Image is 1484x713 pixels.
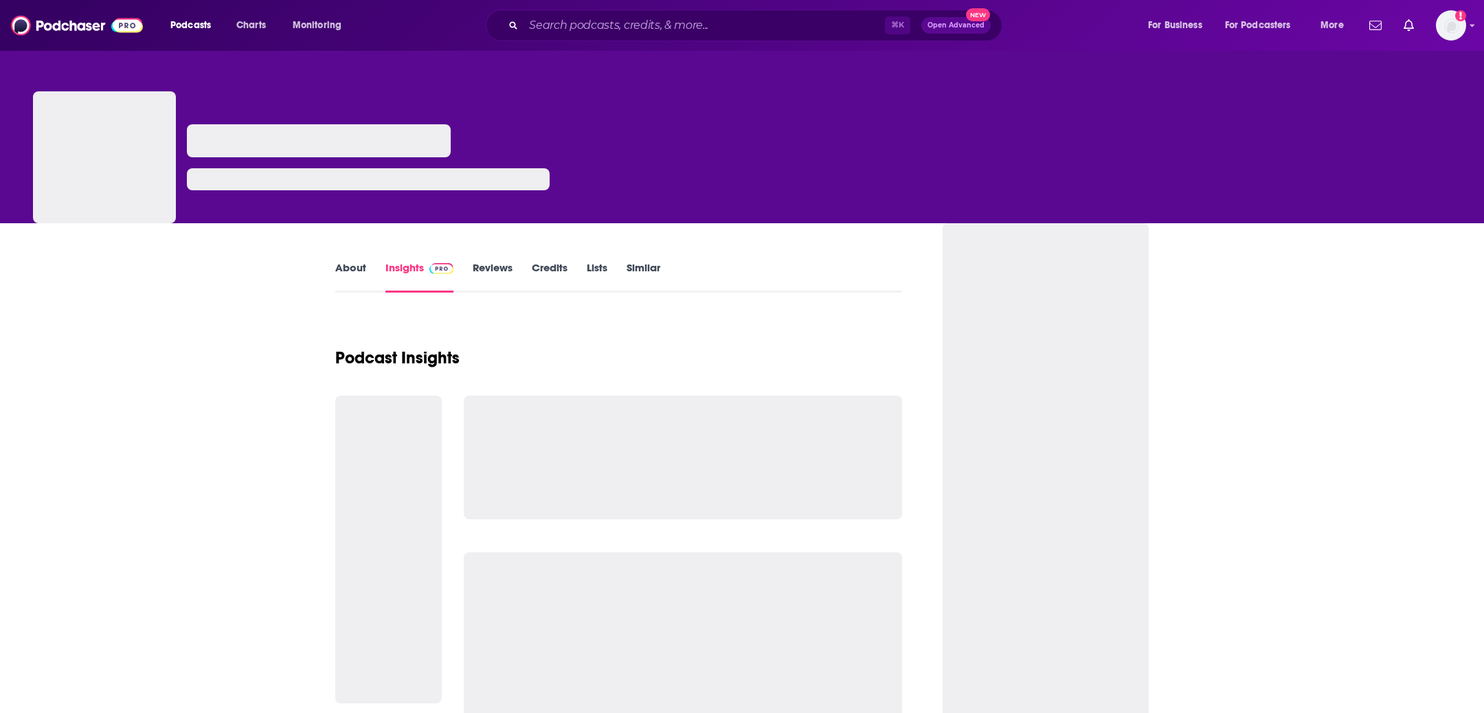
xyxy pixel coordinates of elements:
svg: Add a profile image [1455,10,1466,21]
div: Search podcasts, credits, & more... [499,10,1015,41]
input: Search podcasts, credits, & more... [524,14,885,36]
a: Reviews [473,261,513,293]
span: Monitoring [293,16,341,35]
a: Lists [587,261,607,293]
a: Show notifications dropdown [1398,14,1419,37]
button: open menu [161,14,229,36]
button: Open AdvancedNew [921,17,991,34]
span: For Business [1148,16,1202,35]
a: About [335,261,366,293]
button: open menu [1216,14,1311,36]
img: Podchaser - Follow, Share and Rate Podcasts [11,12,143,38]
span: More [1320,16,1344,35]
a: InsightsPodchaser Pro [385,261,453,293]
button: open menu [1311,14,1361,36]
button: open menu [283,14,359,36]
span: New [966,8,991,21]
img: User Profile [1436,10,1466,41]
a: Credits [532,261,567,293]
span: Podcasts [170,16,211,35]
span: Logged in as FIREPodchaser25 [1436,10,1466,41]
button: Show profile menu [1436,10,1466,41]
a: Show notifications dropdown [1364,14,1387,37]
span: Charts [236,16,266,35]
a: Charts [227,14,274,36]
img: Podchaser Pro [429,263,453,274]
span: ⌘ K [885,16,910,34]
span: For Podcasters [1225,16,1291,35]
a: Similar [627,261,660,293]
h1: Podcast Insights [335,348,460,368]
button: open menu [1138,14,1219,36]
span: Open Advanced [927,22,985,29]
